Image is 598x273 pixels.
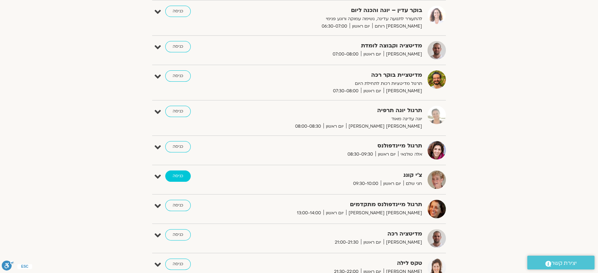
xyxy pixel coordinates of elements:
[249,106,422,115] strong: תרגול יוגה תרפיה
[249,115,422,123] p: יוגה עדינה מאוד
[398,151,422,158] span: אלה טולנאי
[293,123,323,130] span: 08:00-08:30
[351,180,381,187] span: 09:30-10:00
[323,123,346,130] span: יום ראשון
[381,180,403,187] span: יום ראשון
[165,259,191,270] a: כניסה
[323,209,346,217] span: יום ראשון
[319,23,350,30] span: 06:30-07:00
[165,170,191,182] a: כניסה
[165,200,191,211] a: כניסה
[372,23,422,30] span: [PERSON_NAME] רוחם
[527,256,594,269] a: יצירת קשר
[346,123,422,130] span: [PERSON_NAME] [PERSON_NAME]
[249,80,422,87] p: תרגול מדיטציות רכות לתחילת היום
[249,41,422,51] strong: מדיטציה וקבוצה לומדת
[384,239,422,246] span: [PERSON_NAME]
[375,151,398,158] span: יום ראשון
[294,209,323,217] span: 13:00-14:00
[165,6,191,17] a: כניסה
[165,229,191,240] a: כניסה
[361,51,384,58] span: יום ראשון
[384,51,422,58] span: [PERSON_NAME]
[551,259,577,268] span: יצירת קשר
[345,151,375,158] span: 08:30-09:30
[249,259,422,268] strong: טקס לילה
[249,70,422,80] strong: מדיטציית בוקר רכה
[249,200,422,209] strong: תרגול מיינדפולנס מתקדמים
[361,239,384,246] span: יום ראשון
[384,87,422,95] span: [PERSON_NAME]
[249,229,422,239] strong: מדיטציה רכה
[165,41,191,52] a: כניסה
[249,141,422,151] strong: תרגול מיינדפולנס
[249,15,422,23] p: להתעורר לתנועה עדינה, נשימה עמוקה ורוגע פנימי
[249,170,422,180] strong: צ'י קונג
[330,87,361,95] span: 07:30-08:00
[165,141,191,152] a: כניסה
[165,106,191,117] a: כניסה
[249,6,422,15] strong: בוקר עדין – יוגה והכנה ליום
[350,23,372,30] span: יום ראשון
[165,70,191,82] a: כניסה
[361,87,384,95] span: יום ראשון
[332,239,361,246] span: 21:00-21:30
[346,209,422,217] span: [PERSON_NAME] [PERSON_NAME]
[403,180,422,187] span: חני שלם
[330,51,361,58] span: 07:00-08:00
